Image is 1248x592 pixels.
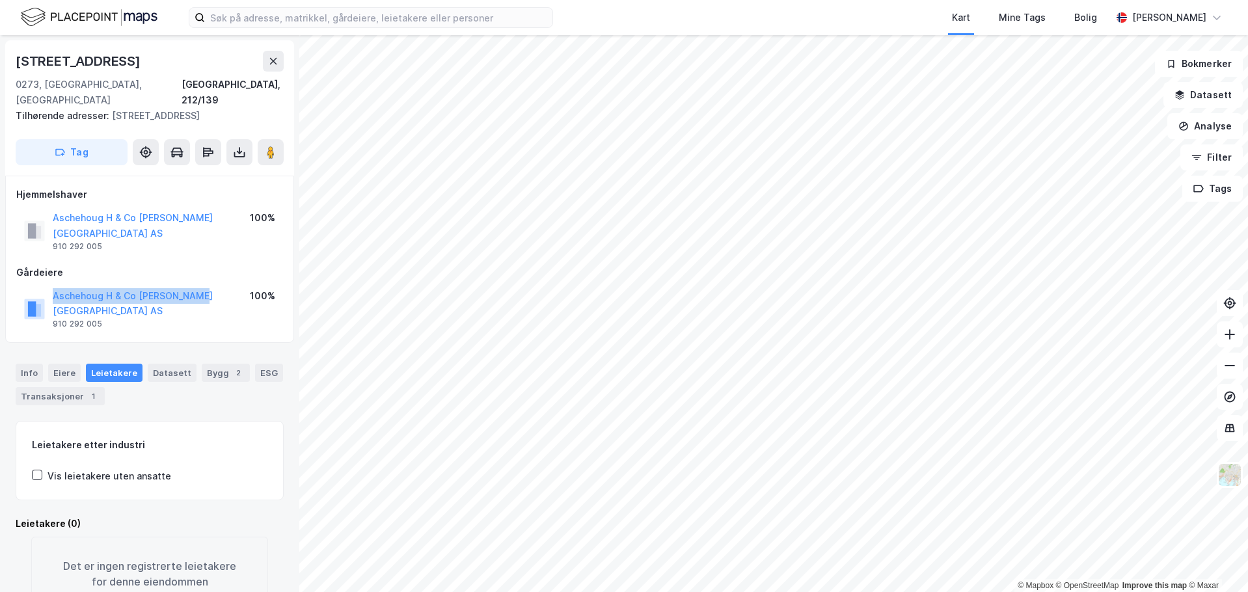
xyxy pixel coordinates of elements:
[148,364,197,382] div: Datasett
[1074,10,1097,25] div: Bolig
[16,387,105,405] div: Transaksjoner
[255,364,283,382] div: ESG
[232,366,245,379] div: 2
[1163,82,1243,108] button: Datasett
[16,110,112,121] span: Tilhørende adresser:
[202,364,250,382] div: Bygg
[1183,530,1248,592] iframe: Chat Widget
[53,319,102,329] div: 910 292 005
[16,108,273,124] div: [STREET_ADDRESS]
[1217,463,1242,487] img: Z
[16,187,283,202] div: Hjemmelshaver
[250,210,275,226] div: 100%
[1180,144,1243,170] button: Filter
[16,265,283,280] div: Gårdeiere
[250,288,275,304] div: 100%
[21,6,157,29] img: logo.f888ab2527a4732fd821a326f86c7f29.svg
[47,468,171,484] div: Vis leietakere uten ansatte
[16,77,182,108] div: 0273, [GEOGRAPHIC_DATA], [GEOGRAPHIC_DATA]
[999,10,1046,25] div: Mine Tags
[1155,51,1243,77] button: Bokmerker
[16,364,43,382] div: Info
[48,364,81,382] div: Eiere
[182,77,284,108] div: [GEOGRAPHIC_DATA], 212/139
[1182,176,1243,202] button: Tags
[1018,581,1053,590] a: Mapbox
[205,8,552,27] input: Søk på adresse, matrikkel, gårdeiere, leietakere eller personer
[1132,10,1206,25] div: [PERSON_NAME]
[16,51,143,72] div: [STREET_ADDRESS]
[87,390,100,403] div: 1
[86,364,142,382] div: Leietakere
[1056,581,1119,590] a: OpenStreetMap
[1167,113,1243,139] button: Analyse
[16,516,284,531] div: Leietakere (0)
[32,437,267,453] div: Leietakere etter industri
[53,241,102,252] div: 910 292 005
[16,139,128,165] button: Tag
[1122,581,1187,590] a: Improve this map
[952,10,970,25] div: Kart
